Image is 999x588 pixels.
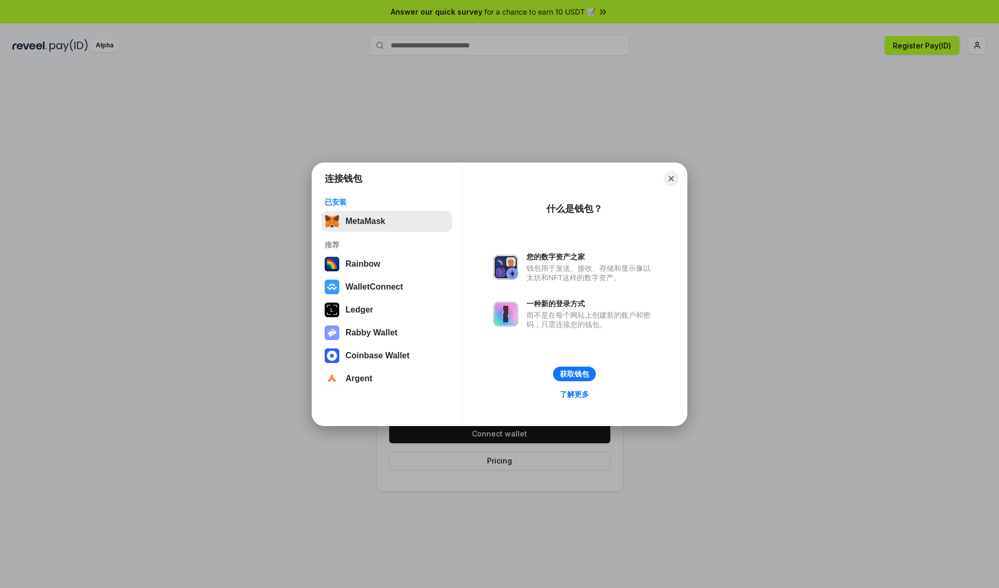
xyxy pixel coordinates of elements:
[345,259,380,269] div: Rainbow
[527,310,656,329] div: 而不是在每个网站上创建新的账户和密码，只需连接您的钱包。
[345,217,385,226] div: MetaMask
[664,171,678,186] button: Close
[325,348,339,363] img: svg+xml,%3Csvg%20width%3D%2228%22%20height%3D%2228%22%20viewBox%3D%220%200%2028%2028%22%20fill%3D...
[325,326,339,340] img: svg+xml,%3Csvg%20xmlns%3D%22http%3A%2F%2Fwww.w3.org%2F2000%2Fsvg%22%20fill%3D%22none%22%20viewBox...
[322,368,452,389] button: Argent
[493,255,518,280] img: svg+xml,%3Csvg%20xmlns%3D%22http%3A%2F%2Fwww.w3.org%2F2000%2Fsvg%22%20fill%3D%22none%22%20viewBox...
[322,254,452,274] button: Rainbow
[325,214,339,229] img: svg+xml,%3Csvg%20fill%3D%22none%22%20height%3D%2233%22%20viewBox%3D%220%200%2035%2033%22%20width%...
[560,369,589,379] div: 获取钱包
[527,264,656,282] div: 钱包用于发送、接收、存储和显示像以太坊和NFT这样的数字资产。
[322,299,452,320] button: Ledger
[322,345,452,366] button: Coinbase Wallet
[527,299,656,308] div: 一种新的登录方式
[322,322,452,343] button: Rabby Wallet
[546,203,603,215] div: 什么是钱包？
[325,280,339,294] img: svg+xml,%3Csvg%20width%3D%2228%22%20height%3D%2228%22%20viewBox%3D%220%200%2028%2028%22%20fill%3D...
[325,371,339,386] img: svg+xml,%3Csvg%20width%3D%2228%22%20height%3D%2228%22%20viewBox%3D%220%200%2028%2028%22%20fill%3D...
[553,367,596,381] button: 获取钱包
[325,197,449,207] div: 已安装
[325,257,339,271] img: svg+xml,%3Csvg%20width%3D%22120%22%20height%3D%22120%22%20viewBox%3D%220%200%20120%20120%22%20fil...
[345,351,409,360] div: Coinbase Wallet
[527,252,656,261] div: 您的数字资产之家
[345,305,373,315] div: Ledger
[325,240,449,249] div: 推荐
[345,374,373,383] div: Argent
[325,172,362,185] h1: 连接钱包
[345,282,403,292] div: WalletConnect
[322,211,452,232] button: MetaMask
[325,303,339,317] img: svg+xml,%3Csvg%20xmlns%3D%22http%3A%2F%2Fwww.w3.org%2F2000%2Fsvg%22%20width%3D%2228%22%20height%3...
[322,277,452,297] button: WalletConnect
[560,390,589,399] div: 了解更多
[345,328,398,337] div: Rabby Wallet
[493,302,518,327] img: svg+xml,%3Csvg%20xmlns%3D%22http%3A%2F%2Fwww.w3.org%2F2000%2Fsvg%22%20fill%3D%22none%22%20viewBox...
[554,387,595,401] a: 了解更多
